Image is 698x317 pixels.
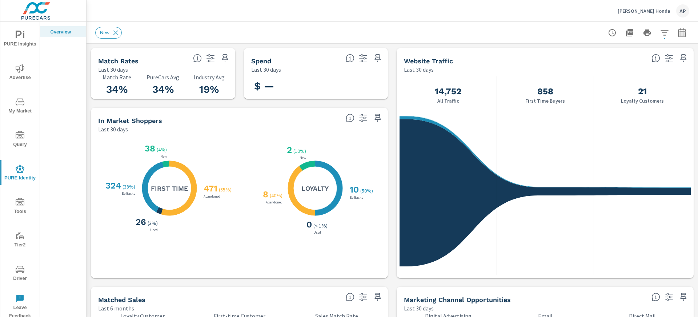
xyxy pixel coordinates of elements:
[3,64,37,82] span: Advertise
[202,195,222,198] p: Abandoned
[3,231,37,249] span: Tier2
[346,114,354,122] span: Loyalty: Matched has purchased from the dealership before and has exhibited a preference through ...
[143,143,155,154] h3: 38
[640,25,654,40] button: Print Report
[98,83,136,96] h3: 34%
[293,148,308,154] p: ( 10% )
[3,198,37,216] span: Tools
[50,28,80,35] p: Overview
[98,304,134,313] p: Last 6 months
[270,192,284,199] p: ( 40% )
[148,220,159,226] p: ( 3% )
[190,74,228,80] p: Industry Avg
[298,156,308,160] p: New
[675,25,689,40] button: Select Date Range
[618,8,670,14] p: [PERSON_NAME] Honda
[622,25,637,40] button: "Export Report to PDF"
[219,52,231,64] span: Save this to your personalized report
[404,296,511,304] h5: Marketing Channel Opportunities
[360,187,374,194] p: ( 50% )
[151,184,188,193] h5: First Time
[98,125,128,134] p: Last 30 days
[190,83,228,96] h3: 19%
[676,4,689,17] div: AP
[651,293,660,301] span: Matched shoppers that can be exported to each channel type. This is targetable traffic.
[348,185,359,195] h3: 10
[404,57,453,65] h5: Website Traffic
[301,184,329,193] h5: Loyalty
[193,54,202,63] span: Match rate: % of Identifiable Traffic. Pure Identity avg: Avg match rate of all PURE Identity cus...
[98,117,162,124] h5: In Market Shoppers
[346,54,354,63] span: Total PureCars DigAdSpend. Data sourced directly from the Ad Platforms. Non-Purecars DigAd client...
[264,201,284,204] p: Abandoned
[285,145,292,155] h3: 2
[144,83,182,96] h3: 34%
[144,74,182,80] p: PureCars Avg
[120,192,137,195] p: Be Backs
[40,26,86,37] div: Overview
[251,80,277,92] h3: $ —
[98,296,145,304] h5: Matched Sales
[149,228,159,232] p: Used
[157,146,168,153] p: ( 4% )
[657,25,672,40] button: Apply Filters
[651,54,660,63] span: All traffic is the data we start with. It’s unique personas over a 30-day period. We don’t consid...
[219,186,233,193] p: ( 55% )
[123,183,137,190] p: ( 38% )
[678,291,689,303] span: Save this to your personalized report
[404,304,434,313] p: Last 30 days
[372,291,384,303] span: Save this to your personalized report
[251,57,271,65] h5: Spend
[251,65,281,74] p: Last 30 days
[202,183,217,194] h3: 471
[3,131,37,149] span: Query
[312,231,322,234] p: Used
[372,112,384,124] span: Save this to your personalized report
[98,74,136,80] p: Match Rate
[104,181,121,191] h3: 324
[3,31,37,48] span: PURE Insights
[346,293,354,301] span: Loyalty: Matches that have purchased from the dealership before and purchased within the timefram...
[96,30,114,35] span: New
[372,52,384,64] span: Save this to your personalized report
[678,52,689,64] span: Save this to your personalized report
[98,57,139,65] h5: Match Rates
[134,217,146,227] h3: 26
[3,98,37,115] span: My Market
[404,65,434,74] p: Last 30 days
[313,222,329,229] p: ( < 1% )
[305,219,312,230] h3: 0
[98,65,128,74] p: Last 30 days
[3,265,37,283] span: Driver
[261,189,268,199] h3: 8
[348,196,365,199] p: Be Backs
[95,27,122,39] div: New
[3,165,37,182] span: PURE Identity
[159,155,168,158] p: New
